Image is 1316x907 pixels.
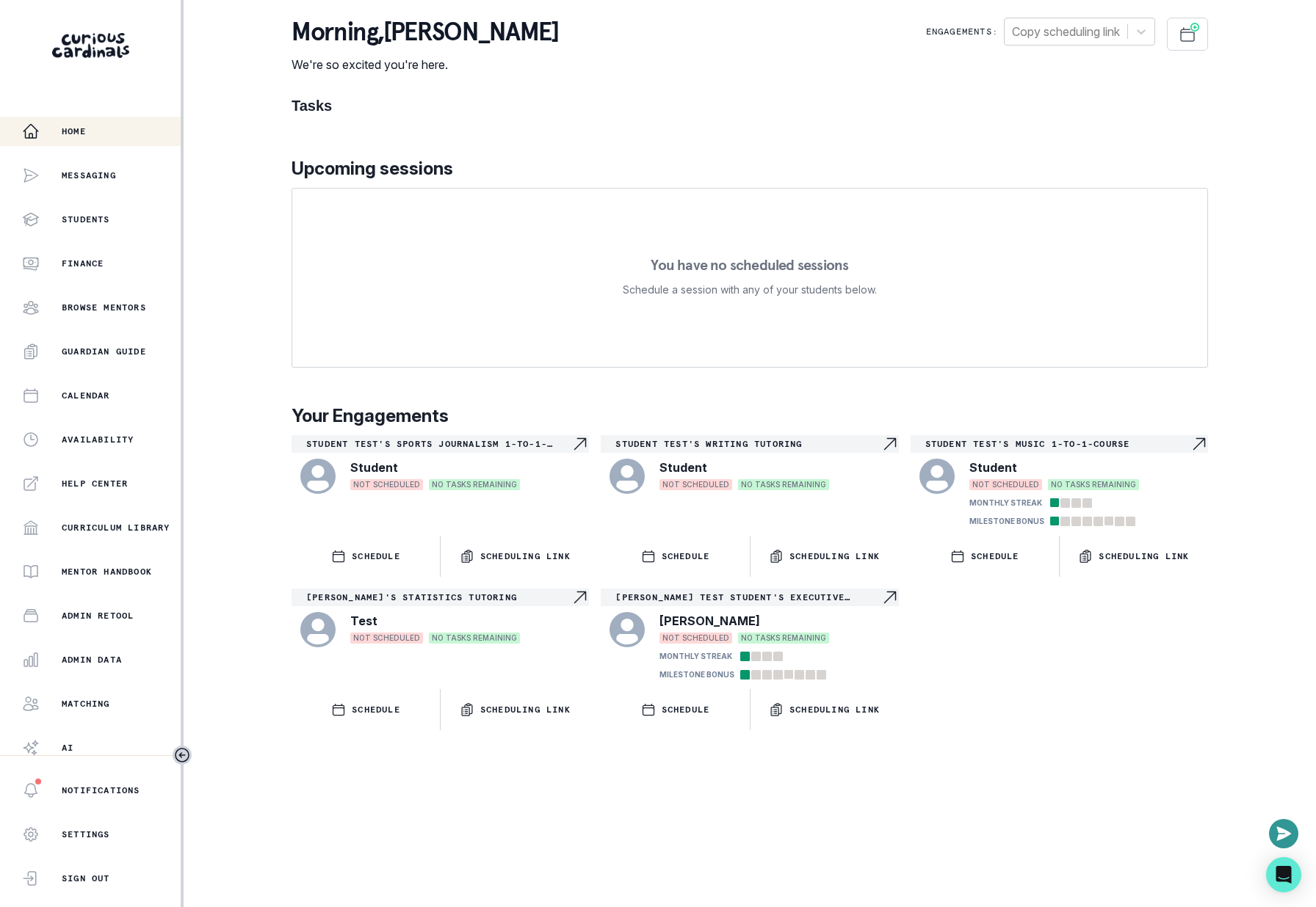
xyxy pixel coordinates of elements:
[62,170,116,181] p: Messaging
[601,589,898,683] a: [PERSON_NAME] test student's Executive Function tutoringNavigate to engagement page[PERSON_NAME]N...
[610,459,645,494] svg: avatar
[662,704,710,715] p: SCHEDULE
[1060,536,1208,577] button: Scheduling Link
[926,26,998,37] p: Engagements:
[738,633,829,644] span: NO TASKS REMAINING
[971,550,1019,562] p: SCHEDULE
[925,438,1190,450] p: Student Test's Music 1-to-1-course
[300,459,336,494] svg: avatar
[173,746,192,765] button: Toggle sidebar
[62,346,146,357] p: Guardian Guide
[352,550,400,562] p: SCHEDULE
[62,125,86,137] p: Home
[300,612,336,647] svg: avatar
[1269,819,1298,848] button: Open or close messaging widget
[1190,435,1208,453] svg: Navigate to engagement page
[911,435,1208,530] a: Student Test's Music 1-to-1-courseNavigate to engagement pageStudentNOT SCHEDULEDNO TASKS REMAINI...
[601,435,898,497] a: Student Test's Writing tutoringNavigate to engagement pageStudentNOT SCHEDULEDNO TASKS REMAINING
[480,704,571,715] p: Scheduling Link
[62,784,140,796] p: Notifications
[881,435,899,453] svg: Navigate to engagement page
[350,633,423,644] span: NOT SCHEDULED
[292,56,558,73] p: We're so excited you're here.
[601,536,749,577] button: SCHEDULE
[441,536,589,577] button: Scheduling Link
[306,591,571,603] p: [PERSON_NAME]'s Statistics tutoring
[789,704,880,715] p: Scheduling Link
[292,156,1208,182] p: Upcoming sessions
[751,536,899,577] button: Scheduling Link
[62,522,170,533] p: Curriculum Library
[62,214,110,225] p: Students
[969,459,1017,476] p: Student
[292,435,589,497] a: Student Test's Sports Journalism 1-to-1-courseNavigate to engagement pageStudentNOT SCHEDULEDNO T...
[601,689,749,730] button: SCHEDULE
[292,689,440,730] button: SCHEDULE
[292,97,1208,114] h1: Tasks
[571,435,589,453] svg: Navigate to engagement page
[615,438,881,450] p: Student Test's Writing tutoring
[659,633,732,644] span: NOT SCHEDULED
[610,612,645,647] svg: avatar
[52,33,129,58] img: Curious Cardinals Logo
[62,478,128,489] p: Help Center
[62,828,110,840] p: Settings
[615,591,881,603] p: [PERSON_NAME] test student's Executive Function tutoring
[1266,857,1301,892] div: Open Intercom Messenger
[292,403,1208,429] p: Your Engagements
[480,550,571,562] p: Scheduling Link
[571,589,589,606] svg: Navigate to engagement page
[919,459,955,494] svg: avatar
[62,873,110,884] p: Sign Out
[659,669,734,680] p: MILESTONE BONUS
[1048,479,1139,490] span: NO TASKS REMAINING
[429,633,520,644] span: NO TASKS REMAINING
[62,434,134,445] p: Availability
[969,498,1042,509] p: MONTHLY STREAK
[662,550,710,562] p: SCHEDULE
[292,589,589,650] a: [PERSON_NAME]'s Statistics tutoringNavigate to engagement pageTestNOT SCHEDULEDNO TASKS REMAINING
[350,459,398,476] p: Student
[651,258,848,272] p: You have no scheduled sessions
[62,742,73,754] p: AI
[429,479,520,490] span: NO TASKS REMAINING
[350,479,423,490] span: NOT SCHEDULED
[441,689,589,730] button: Scheduling Link
[62,566,152,578] p: Mentor Handbook
[350,612,377,630] p: Test
[62,390,110,401] p: Calendar
[659,459,707,476] p: Student
[659,479,732,490] span: NOT SCHEDULED
[659,651,732,662] p: MONTHLY STREAK
[62,258,104,269] p: Finance
[62,654,122,666] p: Admin Data
[623,281,877,299] p: Schedule a session with any of your students below.
[62,698,110,710] p: Matching
[62,302,146,313] p: Browse Mentors
[306,438,571,450] p: Student Test's Sports Journalism 1-to-1-course
[738,479,829,490] span: NO TASKS REMAINING
[62,610,134,622] p: Admin Retool
[659,612,760,630] p: [PERSON_NAME]
[352,704,400,715] p: SCHEDULE
[911,536,1059,577] button: SCHEDULE
[1099,550,1189,562] p: Scheduling Link
[969,516,1044,527] p: MILESTONE BONUS
[292,536,440,577] button: SCHEDULE
[969,479,1042,490] span: NOT SCHEDULED
[789,550,880,562] p: Scheduling Link
[292,18,558,47] p: morning , [PERSON_NAME]
[1167,18,1208,51] button: Schedule Sessions
[881,589,899,606] svg: Navigate to engagement page
[751,689,899,730] button: Scheduling Link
